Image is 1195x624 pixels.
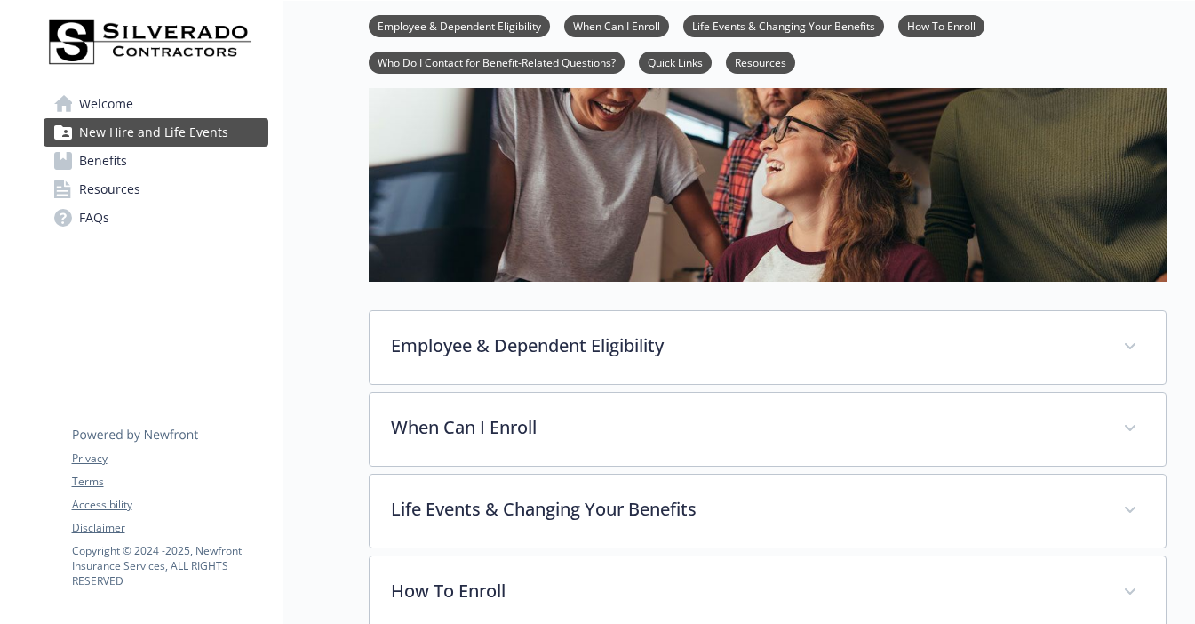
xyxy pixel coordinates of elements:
[369,53,625,70] a: Who Do I Contact for Benefit-Related Questions?
[72,451,267,467] a: Privacy
[391,578,1102,604] p: How To Enroll
[79,118,228,147] span: New Hire and Life Events
[44,118,268,147] a: New Hire and Life Events
[391,496,1102,523] p: Life Events & Changing Your Benefits
[370,311,1166,384] div: Employee & Dependent Eligibility
[72,543,267,588] p: Copyright © 2024 - 2025 , Newfront Insurance Services, ALL RIGHTS RESERVED
[44,204,268,232] a: FAQs
[391,332,1102,359] p: Employee & Dependent Eligibility
[898,17,984,34] a: How To Enroll
[639,53,712,70] a: Quick Links
[683,17,884,34] a: Life Events & Changing Your Benefits
[369,17,550,34] a: Employee & Dependent Eligibility
[44,147,268,175] a: Benefits
[44,90,268,118] a: Welcome
[726,53,795,70] a: Resources
[564,17,669,34] a: When Can I Enroll
[44,175,268,204] a: Resources
[370,393,1166,466] div: When Can I Enroll
[391,414,1102,441] p: When Can I Enroll
[72,474,267,490] a: Terms
[72,497,267,513] a: Accessibility
[79,175,140,204] span: Resources
[79,147,127,175] span: Benefits
[72,520,267,536] a: Disclaimer
[79,90,133,118] span: Welcome
[79,204,109,232] span: FAQs
[370,475,1166,548] div: Life Events & Changing Your Benefits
